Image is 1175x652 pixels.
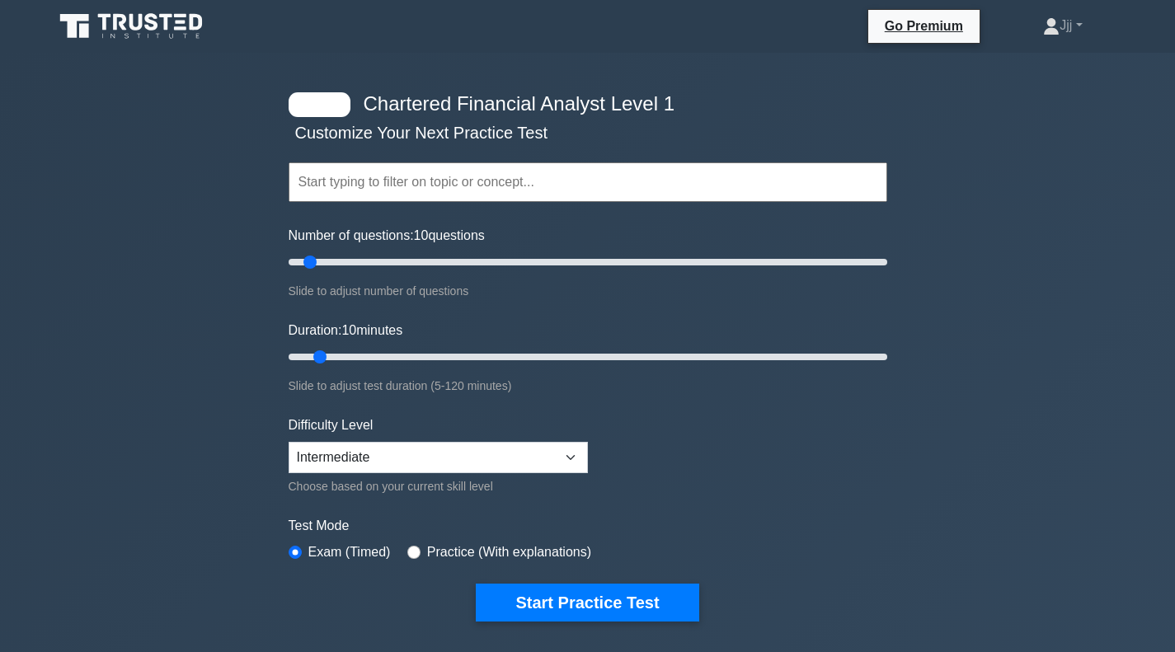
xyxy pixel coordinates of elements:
[476,584,698,622] button: Start Practice Test
[357,92,806,116] h4: Chartered Financial Analyst Level 1
[289,162,887,202] input: Start typing to filter on topic or concept...
[427,542,591,562] label: Practice (With explanations)
[1003,9,1121,42] a: Jjj
[414,228,429,242] span: 10
[308,542,391,562] label: Exam (Timed)
[875,16,973,36] a: Go Premium
[289,226,485,246] label: Number of questions: questions
[289,376,887,396] div: Slide to adjust test duration (5-120 minutes)
[341,323,356,337] span: 10
[289,281,887,301] div: Slide to adjust number of questions
[289,415,374,435] label: Difficulty Level
[289,476,588,496] div: Choose based on your current skill level
[289,516,887,536] label: Test Mode
[289,321,403,340] label: Duration: minutes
